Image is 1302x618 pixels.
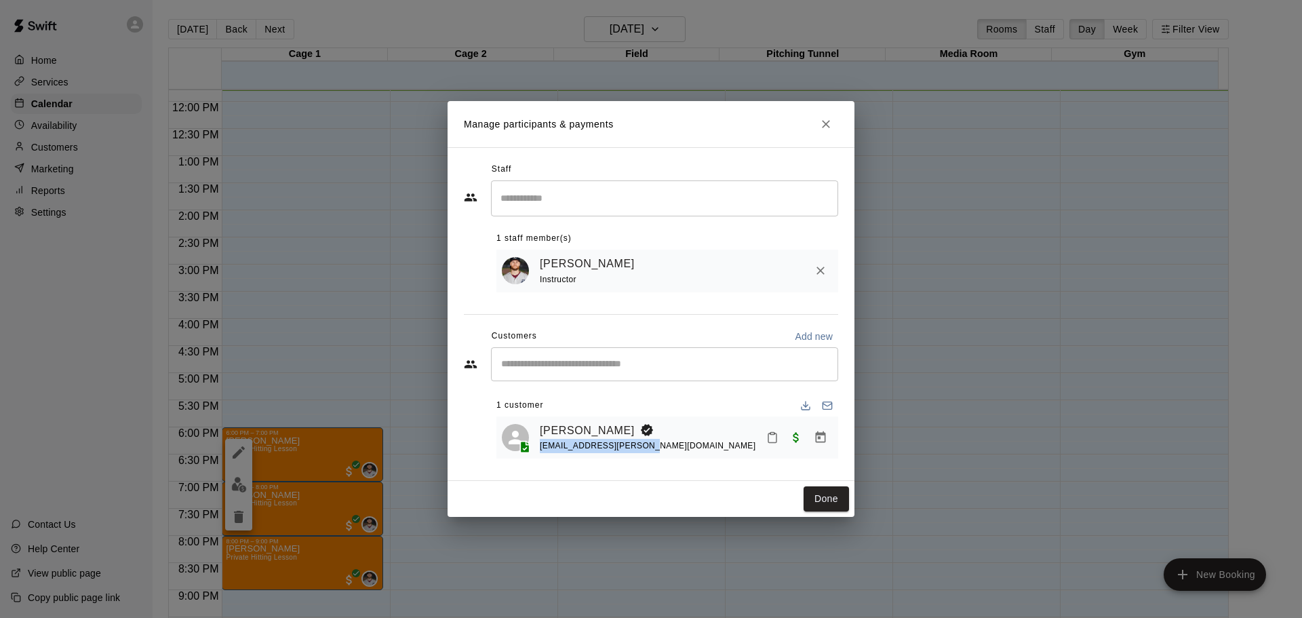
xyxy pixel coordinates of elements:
p: Add new [795,330,833,343]
button: Add new [789,326,838,347]
span: [EMAIL_ADDRESS][PERSON_NAME][DOMAIN_NAME] [540,441,755,450]
span: Instructor [540,275,576,284]
svg: Customers [464,358,477,371]
a: [PERSON_NAME] [540,422,635,440]
a: [PERSON_NAME] [540,255,635,273]
svg: Booking Owner [640,423,654,437]
button: Manage bookings & payment [808,425,833,450]
span: Staff [492,159,511,180]
svg: Staff [464,191,477,204]
span: 1 customer [496,395,543,417]
button: Email participants [816,395,838,417]
div: Start typing to search customers... [491,347,838,381]
div: Search staff [491,180,838,216]
span: 1 staff member(s) [496,228,572,250]
button: Mark attendance [761,426,784,449]
button: Close [814,112,838,136]
img: Brett Graham [502,257,529,284]
button: Done [804,486,849,511]
p: Manage participants & payments [464,117,614,132]
button: Remove [808,258,833,283]
span: Customers [492,326,537,347]
div: David Gelberg [502,424,529,451]
span: Paid with Card [784,431,808,442]
button: Download list [795,395,816,417]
